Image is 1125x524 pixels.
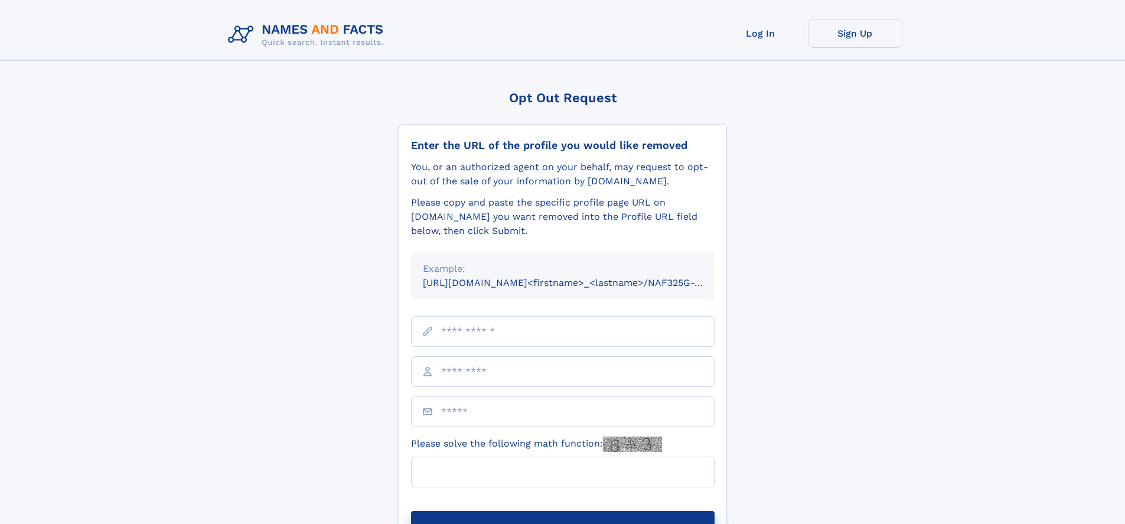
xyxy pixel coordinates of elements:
[808,19,902,48] a: Sign Up
[411,139,715,152] div: Enter the URL of the profile you would like removed
[223,19,393,51] img: Logo Names and Facts
[411,437,662,452] label: Please solve the following math function:
[399,90,727,105] div: Opt Out Request
[411,196,715,238] div: Please copy and paste the specific profile page URL on [DOMAIN_NAME] you want removed into the Pr...
[411,160,715,188] div: You, or an authorized agent on your behalf, may request to opt-out of the sale of your informatio...
[713,19,808,48] a: Log In
[423,262,703,276] div: Example:
[423,277,737,288] small: [URL][DOMAIN_NAME]<firstname>_<lastname>/NAF325G-xxxxxxxx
